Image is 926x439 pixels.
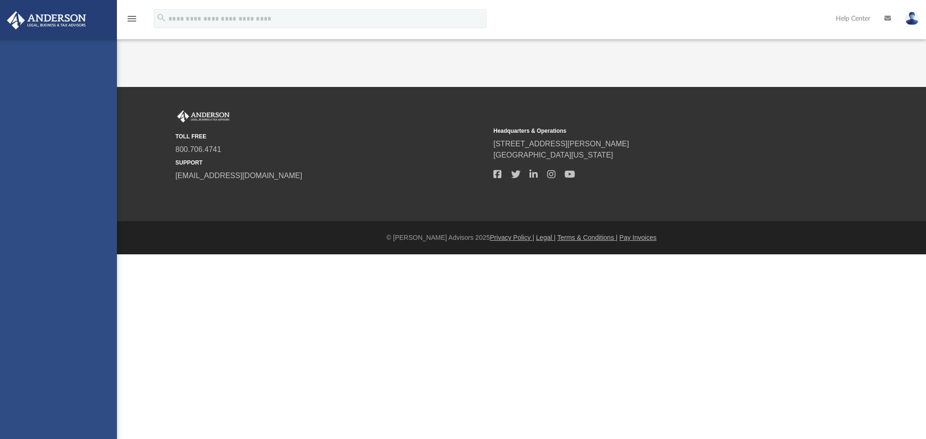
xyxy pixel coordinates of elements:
i: search [156,13,166,23]
a: Legal | [536,234,556,241]
a: [STREET_ADDRESS][PERSON_NAME] [493,140,629,148]
a: Terms & Conditions | [557,234,618,241]
div: © [PERSON_NAME] Advisors 2025 [117,233,926,243]
img: Anderson Advisors Platinum Portal [4,11,89,29]
img: Anderson Advisors Platinum Portal [175,110,231,122]
a: [EMAIL_ADDRESS][DOMAIN_NAME] [175,172,302,180]
a: [GEOGRAPHIC_DATA][US_STATE] [493,151,613,159]
small: TOLL FREE [175,132,487,141]
a: menu [126,18,137,24]
img: User Pic [905,12,919,25]
i: menu [126,13,137,24]
small: Headquarters & Operations [493,127,805,135]
a: Pay Invoices [619,234,656,241]
small: SUPPORT [175,158,487,167]
a: Privacy Policy | [490,234,535,241]
a: 800.706.4741 [175,145,221,153]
